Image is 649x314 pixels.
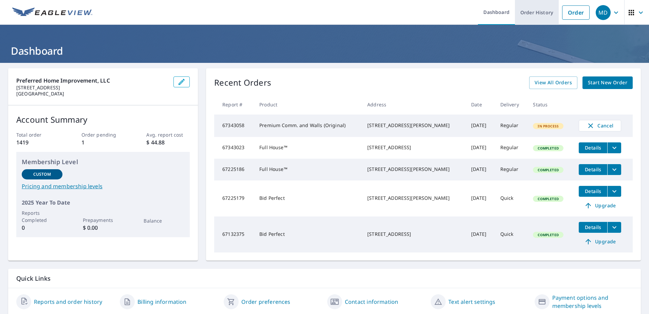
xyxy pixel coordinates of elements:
[254,137,362,159] td: Full House™
[552,294,633,310] a: Payment options and membership levels
[495,159,528,180] td: Regular
[466,115,495,137] td: [DATE]
[254,115,362,137] td: Premium Comm. and Walls (Original)
[367,144,460,151] div: [STREET_ADDRESS]
[214,76,271,89] p: Recent Orders
[579,222,607,233] button: detailsBtn-67132375
[466,159,495,180] td: [DATE]
[495,180,528,216] td: Quick
[345,298,398,306] a: Contact information
[596,5,611,20] div: MD
[495,137,528,159] td: Regular
[241,298,291,306] a: Order preferences
[16,85,168,91] p: [STREET_ADDRESS]
[534,124,563,128] span: In Process
[583,166,603,173] span: Details
[16,131,60,138] p: Total order
[254,159,362,180] td: Full House™
[367,166,460,173] div: [STREET_ADDRESS][PERSON_NAME]
[466,180,495,216] td: [DATE]
[144,217,184,224] p: Balance
[83,216,124,224] p: Prepayments
[16,114,190,126] p: Account Summary
[583,224,603,230] span: Details
[527,94,573,115] th: Status
[22,198,184,207] p: 2025 Year To Date
[583,202,617,210] span: Upgrade
[579,236,621,247] a: Upgrade
[254,180,362,216] td: Bid Perfect
[362,94,466,115] th: Address
[448,298,495,306] a: Text alert settings
[582,76,633,89] a: Start New Order
[562,5,590,20] a: Order
[81,131,125,138] p: Order pending
[214,159,254,180] td: 67225186
[534,232,562,237] span: Completed
[607,164,621,175] button: filesDropdownBtn-67225186
[583,144,603,151] span: Details
[579,164,607,175] button: detailsBtn-67225186
[22,157,184,167] p: Membership Level
[586,122,614,130] span: Cancel
[16,274,633,283] p: Quick Links
[534,168,562,172] span: Completed
[534,196,562,201] span: Completed
[607,186,621,197] button: filesDropdownBtn-67225179
[146,138,190,146] p: $ 44.88
[367,231,460,238] div: [STREET_ADDRESS]
[495,94,528,115] th: Delivery
[583,188,603,194] span: Details
[466,216,495,252] td: [DATE]
[12,7,92,18] img: EV Logo
[254,216,362,252] td: Bid Perfect
[607,142,621,153] button: filesDropdownBtn-67343023
[607,222,621,233] button: filesDropdownBtn-67132375
[22,209,62,224] p: Reports Completed
[466,94,495,115] th: Date
[535,78,572,87] span: View All Orders
[466,137,495,159] td: [DATE]
[146,131,190,138] p: Avg. report cost
[22,224,62,232] p: 0
[81,138,125,146] p: 1
[579,186,607,197] button: detailsBtn-67225179
[367,195,460,202] div: [STREET_ADDRESS][PERSON_NAME]
[579,120,621,132] button: Cancel
[534,146,562,151] span: Completed
[214,216,254,252] td: 67132375
[137,298,186,306] a: Billing information
[579,142,607,153] button: detailsBtn-67343023
[214,180,254,216] td: 67225179
[214,137,254,159] td: 67343023
[367,122,460,129] div: [STREET_ADDRESS][PERSON_NAME]
[34,298,102,306] a: Reports and order history
[16,76,168,85] p: Preferred Home Improvement, LLC
[16,91,168,97] p: [GEOGRAPHIC_DATA]
[495,115,528,137] td: Regular
[588,78,627,87] span: Start New Order
[8,44,641,58] h1: Dashboard
[16,138,60,146] p: 1419
[495,216,528,252] td: Quick
[214,115,254,137] td: 67343058
[579,200,621,211] a: Upgrade
[33,171,51,177] p: Custom
[214,94,254,115] th: Report #
[254,94,362,115] th: Product
[22,182,184,190] a: Pricing and membership levels
[583,238,617,246] span: Upgrade
[83,224,124,232] p: $ 0.00
[529,76,577,89] a: View All Orders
